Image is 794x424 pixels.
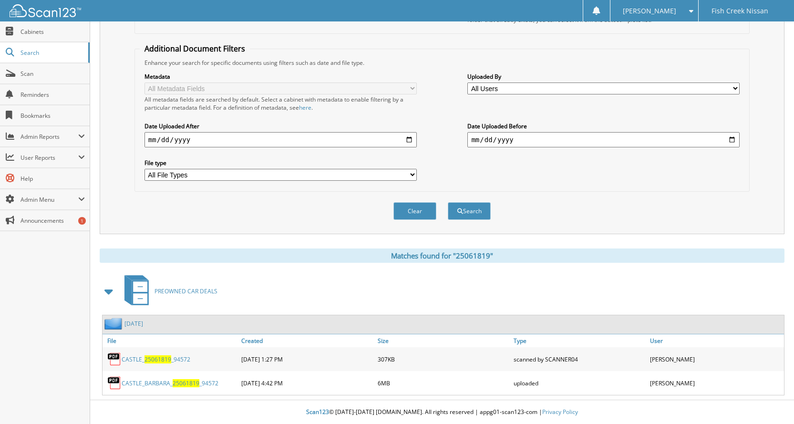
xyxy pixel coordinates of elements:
[467,132,740,147] input: end
[173,379,199,387] span: 25061819
[140,43,250,54] legend: Additional Document Filters
[448,202,491,220] button: Search
[119,272,217,310] a: PREOWNED CAR DEALS
[306,408,329,416] span: Scan123
[623,8,676,14] span: [PERSON_NAME]
[542,408,578,416] a: Privacy Policy
[239,334,375,347] a: Created
[144,159,417,167] label: File type
[124,320,143,328] a: [DATE]
[648,334,784,347] a: User
[155,287,217,295] span: PREOWNED CAR DEALS
[122,355,190,363] a: CASTLE_25061819_94572
[100,248,784,263] div: Matches found for "25061819"
[21,70,85,78] span: Scan
[21,28,85,36] span: Cabinets
[511,334,648,347] a: Type
[144,355,171,363] span: 25061819
[375,373,512,393] div: 6MB
[511,373,648,393] div: uploaded
[21,112,85,120] span: Bookmarks
[467,122,740,130] label: Date Uploaded Before
[375,350,512,369] div: 307KB
[104,318,124,330] img: folder2.png
[122,379,218,387] a: CASTLE_BARBARA_25061819_94572
[21,196,78,204] span: Admin Menu
[712,8,768,14] span: Fish Creek Nissan
[107,376,122,390] img: PDF.png
[78,217,86,225] div: 1
[107,352,122,366] img: PDF.png
[21,217,85,225] span: Announcements
[648,350,784,369] div: [PERSON_NAME]
[144,122,417,130] label: Date Uploaded After
[21,175,85,183] span: Help
[144,132,417,147] input: start
[21,154,78,162] span: User Reports
[144,72,417,81] label: Metadata
[239,350,375,369] div: [DATE] 1:27 PM
[299,103,311,112] a: here
[10,4,81,17] img: scan123-logo-white.svg
[90,401,794,424] div: © [DATE]-[DATE] [DOMAIN_NAME]. All rights reserved | appg01-scan123-com |
[144,95,417,112] div: All metadata fields are searched by default. Select a cabinet with metadata to enable filtering b...
[375,334,512,347] a: Size
[746,378,794,424] iframe: Chat Widget
[393,202,436,220] button: Clear
[467,72,740,81] label: Uploaded By
[239,373,375,393] div: [DATE] 4:42 PM
[511,350,648,369] div: scanned by SCANNER04
[140,59,744,67] div: Enhance your search for specific documents using filters such as date and file type.
[648,373,784,393] div: [PERSON_NAME]
[21,91,85,99] span: Reminders
[103,334,239,347] a: File
[21,49,83,57] span: Search
[21,133,78,141] span: Admin Reports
